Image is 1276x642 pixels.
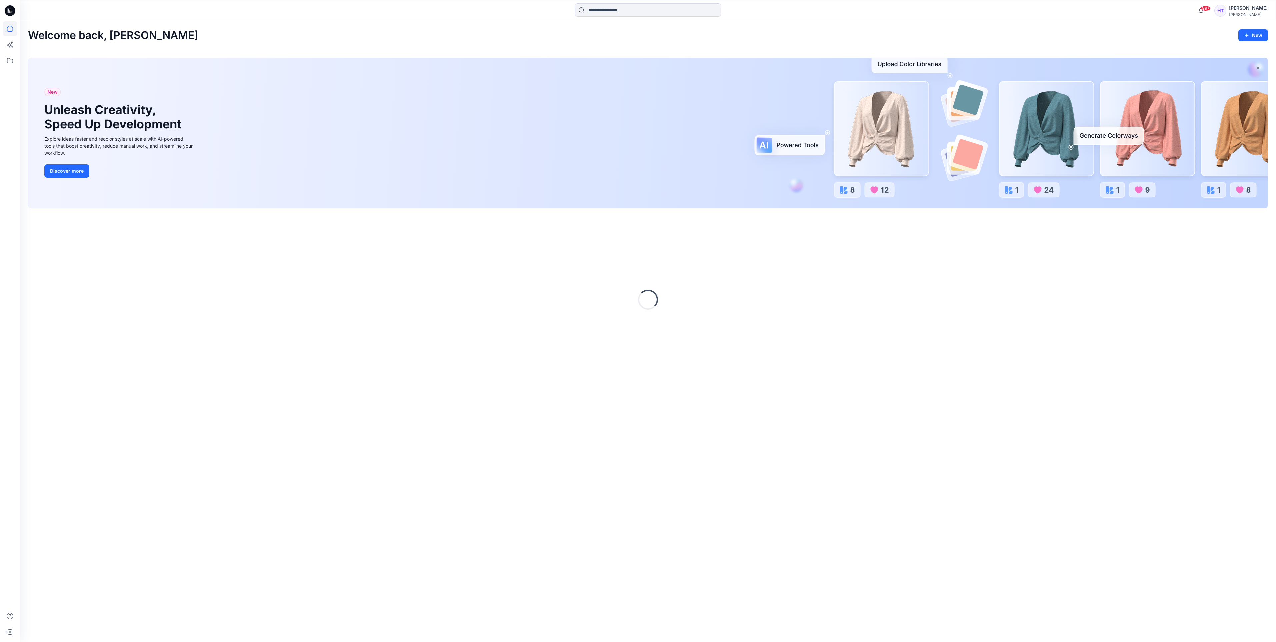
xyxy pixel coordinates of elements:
div: [PERSON_NAME] [1229,4,1268,12]
span: New [47,88,58,96]
button: New [1238,29,1268,41]
span: 99+ [1201,6,1211,11]
a: Discover more [44,164,194,178]
div: HT [1214,5,1226,17]
div: [PERSON_NAME] [1229,12,1268,17]
button: Discover more [44,164,89,178]
div: Explore ideas faster and recolor styles at scale with AI-powered tools that boost creativity, red... [44,135,194,156]
h2: Welcome back, [PERSON_NAME] [28,29,198,42]
h1: Unleash Creativity, Speed Up Development [44,103,184,131]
